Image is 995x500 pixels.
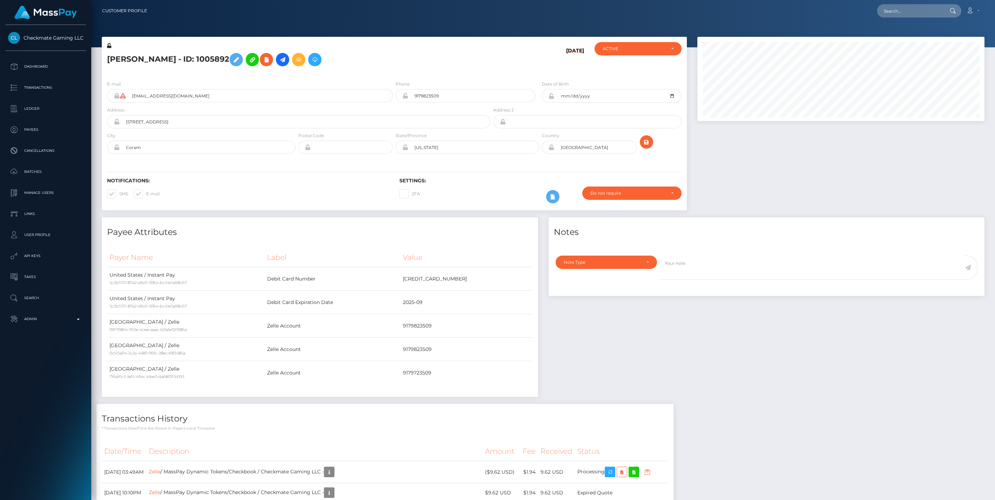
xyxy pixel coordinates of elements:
img: Checkmate Gaming LLC [8,32,20,44]
label: SMS [107,189,128,198]
th: Received [538,442,575,461]
small: 5c2b5721-87a2-d6d1-5064-bc41e5a98c67 [110,280,187,285]
a: API Keys [5,247,86,265]
td: / MassPay Dynamic Tokens/Checkbook / Checkmate Gaming LLC - [146,461,483,483]
a: Zelle [149,468,160,475]
label: Date of Birth [542,81,569,87]
label: E-mail [134,189,160,198]
h6: [DATE] [566,48,584,72]
a: Payees [5,121,86,138]
a: Dashboard [5,58,86,75]
td: 2025-09 [400,291,532,314]
p: Search [8,293,83,303]
td: $1.94 [520,461,538,483]
div: ACTIVE [603,46,665,52]
td: [GEOGRAPHIC_DATA] / Zelle [107,361,265,385]
td: Zelle Account [265,338,401,361]
th: Fee [520,442,538,461]
td: 9179723509 [400,361,532,385]
a: Customer Profile [102,4,147,18]
small: 5c2b5721-87a2-d6d1-5064-bc41e5a98c67 [110,304,187,309]
div: Do not require [590,190,665,196]
p: Admin [8,314,83,324]
h4: Notes [554,226,980,238]
td: Debit Card Expiration Date [265,291,401,314]
p: Payees [8,124,83,135]
input: Search... [877,4,943,18]
td: ($9.62 USD) [483,461,520,483]
td: [DATE] 03:49AM [102,461,146,483]
p: User Profile [8,230,83,240]
a: User Profile [5,226,86,244]
th: Label [265,248,401,267]
a: Zelle [149,489,160,495]
p: Transactions [8,82,83,93]
p: * Transactions date/time are shown in payee's local timezone [102,426,668,431]
td: 9179823509 [400,314,532,338]
th: Value [400,248,532,267]
td: 9.62 USD [538,461,575,483]
th: Amount [483,442,520,461]
a: Ledger [5,100,86,117]
small: 716a91c3-1ef5-494c-bbe2-da6801f3d193 [110,374,184,379]
label: Address 2 [493,107,514,113]
td: United States / Instant Pay [107,267,265,291]
td: Zelle Account [265,314,401,338]
label: Postal Code [298,133,324,139]
a: Links [5,205,86,223]
p: Taxes [8,272,83,282]
label: City [107,133,115,139]
td: 9179823509 [400,338,532,361]
a: Batches [5,163,86,181]
a: Admin [5,310,86,328]
h6: Notifications: [107,178,389,184]
h4: Transactions History [102,413,668,425]
h6: Settings: [399,178,681,184]
td: Zelle Account [265,361,401,385]
p: Ledger [8,103,83,114]
button: Do not require [582,187,681,200]
p: Dashboard [8,61,83,72]
p: Manage Users [8,188,83,198]
span: Checkmate Gaming LLC [5,35,86,41]
td: [CREDIT_CARD_NUMBER] [400,267,532,291]
div: Note Type [564,259,641,265]
td: United States / Instant Pay [107,291,265,314]
a: Transactions [5,79,86,96]
td: Debit Card Number [265,267,401,291]
label: Phone [396,81,410,87]
a: Cancellations [5,142,86,160]
td: [GEOGRAPHIC_DATA] / Zelle [107,314,265,338]
td: [GEOGRAPHIC_DATA] / Zelle [107,338,265,361]
button: ACTIVE [595,42,682,55]
a: Manage Users [5,184,86,202]
th: Date/Time [102,442,146,461]
a: Initiate Payout [276,53,289,66]
label: E-mail [107,81,121,87]
small: 0c515a04-3c2a-4580-96fc-28ec4f83485a [110,351,185,356]
h5: [PERSON_NAME] - ID: 1005892 [107,49,486,70]
p: API Keys [8,251,83,261]
p: Links [8,209,83,219]
label: 2FA [399,189,420,198]
th: Status [575,442,668,461]
a: Search [5,289,86,307]
label: Address [107,107,124,113]
td: Processing [575,461,668,483]
th: Payer Name [107,248,265,267]
h4: Payee Attributes [107,226,533,238]
small: 09f79854-953e-4cee-aaac-b0afe025f86a [110,327,187,332]
button: Note Type [556,256,657,269]
img: MassPay Logo [14,6,77,19]
th: Description [146,442,483,461]
label: State/Province [396,133,427,139]
label: Country [542,133,559,139]
i: Cannot communicate with payees of this client directly [120,93,126,99]
a: Taxes [5,268,86,286]
p: Batches [8,167,83,177]
p: Cancellations [8,146,83,156]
